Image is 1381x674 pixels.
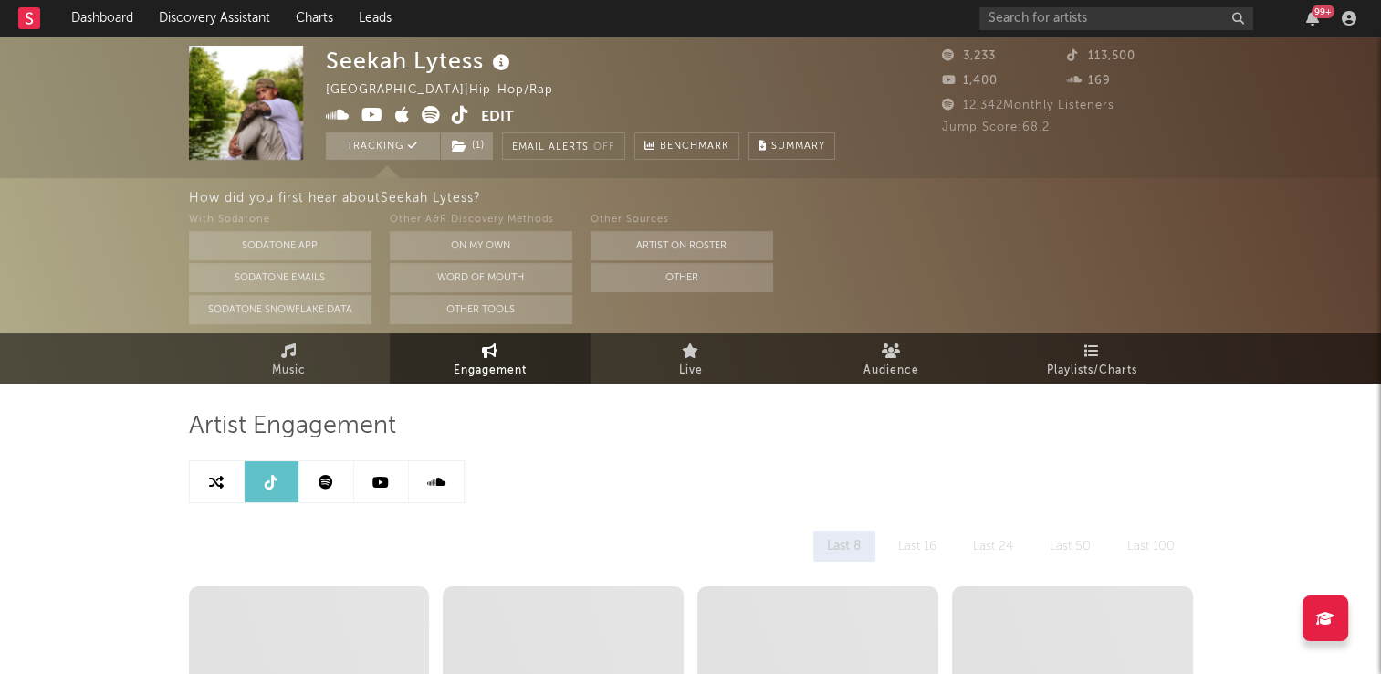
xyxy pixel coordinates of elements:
span: Benchmark [660,136,729,158]
div: Last 24 [959,531,1027,562]
span: Engagement [454,360,527,382]
a: Music [189,333,390,384]
div: Other A&R Discovery Methods [390,209,572,231]
span: 1,400 [942,75,998,87]
div: Last 16 [884,531,950,562]
span: Artist Engagement [189,416,396,437]
button: Other Tools [390,295,572,324]
span: Playlists/Charts [1047,360,1137,382]
button: Artist on Roster [591,231,773,260]
span: Live [679,360,703,382]
button: Other [591,263,773,292]
button: 99+ [1306,11,1319,26]
span: Summary [771,142,825,152]
span: 12,342 Monthly Listeners [942,100,1114,111]
button: Email AlertsOff [502,132,625,160]
div: Seekah Lytess [326,46,515,76]
div: With Sodatone [189,209,371,231]
button: (1) [441,132,493,160]
button: Sodatone App [189,231,371,260]
span: 113,500 [1067,50,1135,62]
span: Audience [863,360,919,382]
span: 169 [1067,75,1111,87]
button: Sodatone Emails [189,263,371,292]
button: Word Of Mouth [390,263,572,292]
a: Benchmark [634,132,739,160]
button: On My Own [390,231,572,260]
div: Last 50 [1036,531,1104,562]
a: Live [591,333,791,384]
span: ( 1 ) [440,132,494,160]
button: Tracking [326,132,440,160]
button: Sodatone Snowflake Data [189,295,371,324]
span: 3,233 [942,50,996,62]
button: Summary [748,132,835,160]
input: Search for artists [979,7,1253,30]
span: Music [272,360,306,382]
div: Last 8 [813,531,875,562]
div: 99 + [1312,5,1334,18]
div: Other Sources [591,209,773,231]
div: [GEOGRAPHIC_DATA] | Hip-Hop/Rap [326,79,574,101]
div: Last 100 [1114,531,1188,562]
span: Jump Score: 68.2 [942,121,1050,133]
a: Playlists/Charts [992,333,1193,384]
em: Off [593,142,615,153]
a: Audience [791,333,992,384]
a: Engagement [390,333,591,384]
button: Edit [481,106,514,129]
